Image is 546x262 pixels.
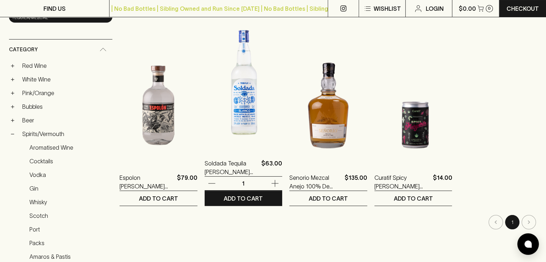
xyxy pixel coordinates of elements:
[26,196,112,208] a: Whisky
[374,191,452,206] button: ADD TO CART
[205,191,283,206] button: ADD TO CART
[9,130,16,137] button: −
[19,114,112,126] a: Beer
[9,62,16,69] button: +
[9,89,16,97] button: +
[19,87,112,99] a: Pink/Orange
[26,223,112,235] a: Port
[19,73,112,85] a: White Wine
[374,37,452,163] img: Curatif Spicy Margarita 130ml
[120,173,174,191] a: Espolon [PERSON_NAME] Tequila
[26,210,112,222] a: Scotch
[19,60,112,72] a: Red Wine
[224,194,263,203] p: ADD TO CART
[26,155,112,167] a: Cocktails
[394,194,433,203] p: ADD TO CART
[9,76,16,83] button: +
[507,4,539,13] p: Checkout
[120,37,197,163] img: Espolon Blanco Tequila
[205,23,283,148] img: Soldada Tequila Blanco 700ml
[425,4,443,13] p: Login
[9,103,16,110] button: +
[235,179,252,187] p: 1
[9,39,112,60] div: Category
[289,191,367,206] button: ADD TO CART
[261,159,282,176] p: $63.00
[505,215,519,229] button: page 1
[459,4,476,13] p: $0.00
[139,194,178,203] p: ADD TO CART
[374,173,430,191] a: Curatif Spicy [PERSON_NAME] 130ml
[309,194,348,203] p: ADD TO CART
[26,182,112,195] a: Gin
[488,6,491,10] p: 0
[524,240,532,248] img: bubble-icon
[433,173,452,191] p: $14.00
[26,237,112,249] a: Packs
[177,173,197,191] p: $79.00
[19,128,112,140] a: Spirits/Vermouth
[26,141,112,154] a: Aromatised Wine
[289,173,342,191] a: Senorio Mezcal Anejo 100% De Agave 700ml
[43,4,66,13] p: FIND US
[9,117,16,124] button: +
[26,169,112,181] a: Vodka
[373,4,401,13] p: Wishlist
[289,37,367,163] img: Senorio Mezcal Anejo 100% De Agave 700ml
[345,173,367,191] p: $135.00
[205,159,259,176] a: Soldada Tequila [PERSON_NAME] 700ml
[120,215,537,229] nav: pagination navigation
[120,191,197,206] button: ADD TO CART
[9,45,38,54] span: Category
[19,100,112,113] a: Bubbles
